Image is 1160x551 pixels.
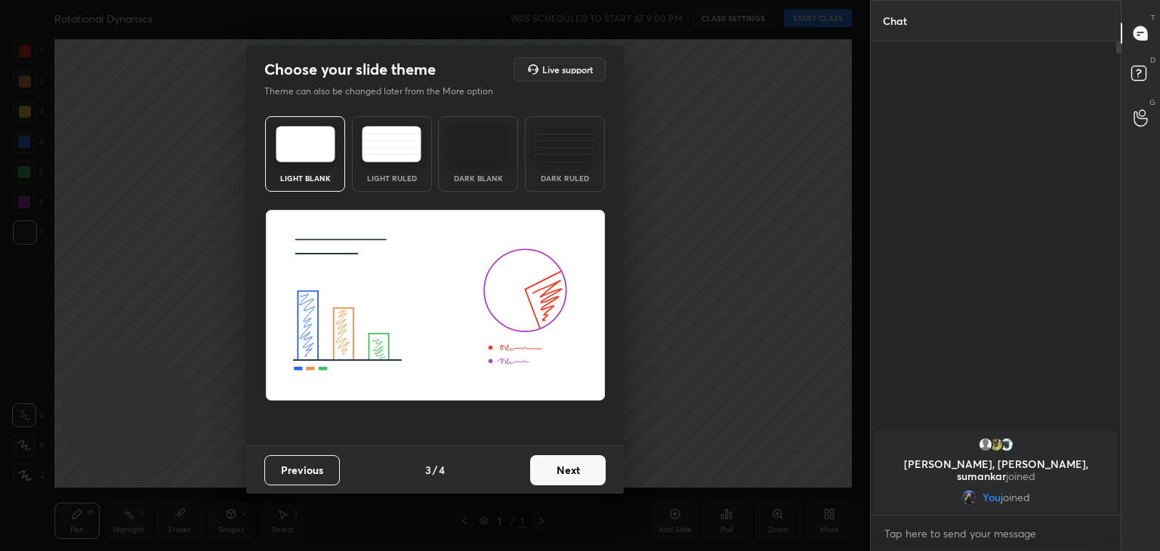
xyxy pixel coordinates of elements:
[535,174,595,182] div: Dark Ruled
[265,210,606,402] img: lightThemeBanner.fbc32fad.svg
[264,85,509,98] p: Theme can also be changed later from the More option
[264,60,436,79] h2: Choose your slide theme
[1149,97,1155,108] p: G
[362,174,422,182] div: Light Ruled
[542,65,593,74] h5: Live support
[433,462,437,478] h4: /
[448,174,508,182] div: Dark Blank
[989,437,1004,452] img: 4d25eee297ba45ad9c4fd6406eb4518f.jpg
[275,174,335,182] div: Light Blank
[1006,469,1035,483] span: joined
[425,462,431,478] h4: 3
[884,458,1108,482] p: [PERSON_NAME], [PERSON_NAME], sumankar
[871,1,919,41] p: Chat
[978,437,993,452] img: default.png
[439,462,445,478] h4: 4
[1150,54,1155,66] p: D
[999,437,1014,452] img: 7e9615188b8f4f83b374ca1d0ddd5c9d.61161670_3
[961,490,976,505] img: d89acffa0b7b45d28d6908ca2ce42307.jpg
[983,491,1001,503] span: You
[871,428,1121,516] div: grid
[535,126,594,162] img: darkRuledTheme.de295e13.svg
[276,126,335,162] img: lightTheme.e5ed3b09.svg
[362,126,421,162] img: lightRuledTheme.5fabf969.svg
[530,455,606,485] button: Next
[1001,491,1030,503] span: joined
[264,455,340,485] button: Previous
[449,126,508,162] img: darkTheme.f0cc69e5.svg
[1151,12,1155,23] p: T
